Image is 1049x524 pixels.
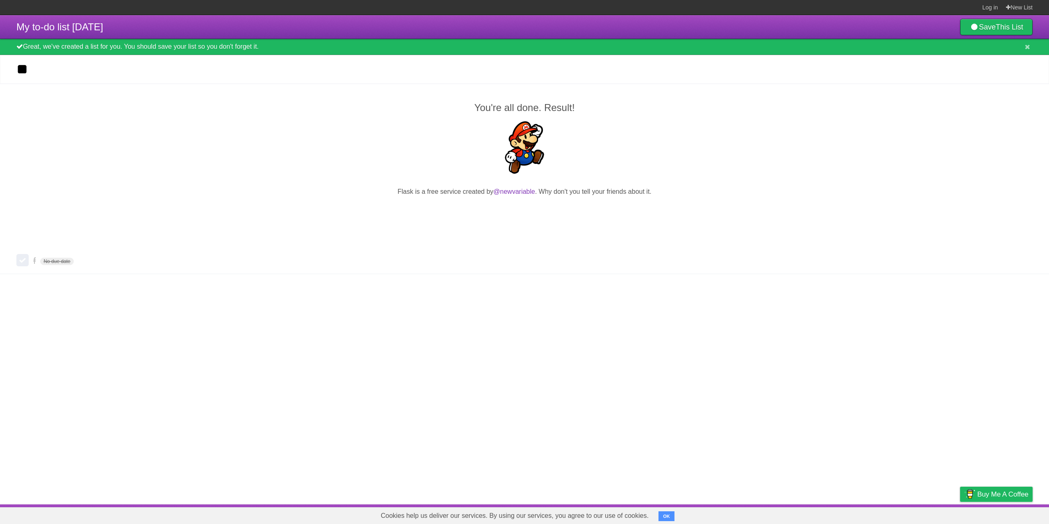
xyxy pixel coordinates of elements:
[16,187,1033,197] p: Flask is a free service created by . Why don't you tell your friends about it.
[372,508,657,524] span: Cookies help us deliver our services. By using our services, you agree to our use of cookies.
[981,506,1033,522] a: Suggest a feature
[510,207,539,218] iframe: X Post Button
[16,100,1033,115] h2: You're all done. Result!
[878,506,911,522] a: Developers
[33,256,38,266] span: f
[498,121,551,174] img: Super Mario
[922,506,940,522] a: Terms
[851,506,868,522] a: About
[658,511,674,521] button: OK
[949,506,971,522] a: Privacy
[960,487,1033,502] a: Buy me a coffee
[996,23,1023,31] b: This List
[493,188,535,195] a: @newvariable
[977,487,1029,501] span: Buy me a coffee
[16,254,29,266] label: Done
[964,487,975,501] img: Buy me a coffee
[960,19,1033,35] a: SaveThis List
[16,21,103,32] span: My to-do list [DATE]
[40,258,73,265] span: No due date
